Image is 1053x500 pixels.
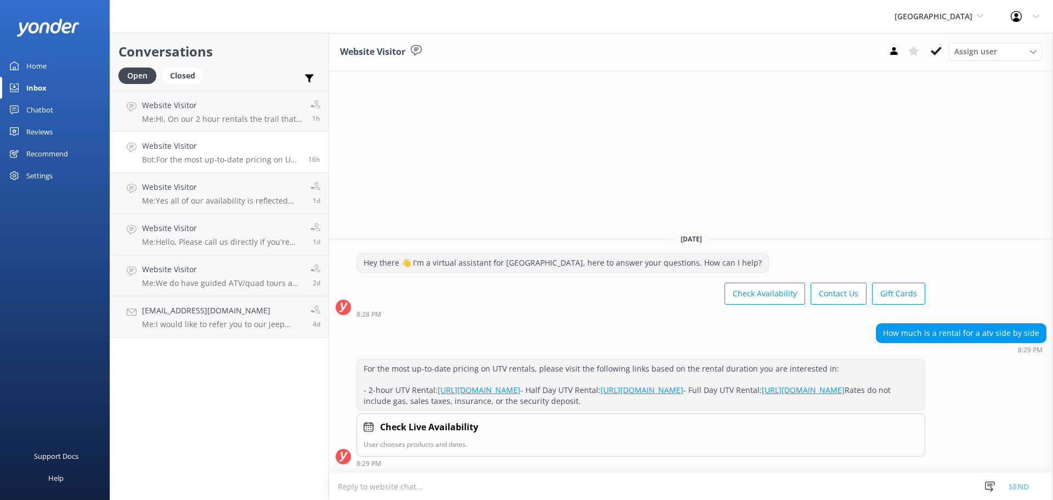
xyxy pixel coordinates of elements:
[601,385,683,395] a: [URL][DOMAIN_NAME]
[872,283,925,305] button: Gift Cards
[110,91,329,132] a: Website VisitorMe:Hi, On our 2 hour rentals the trail that we send you to is Vultee Arch close to...
[110,173,329,214] a: Website VisitorMe:Yes all of our availability is reflected online on our website - reminder that ...
[142,222,302,234] h4: Website Visitor
[118,69,162,81] a: Open
[357,254,768,272] div: Hey there 👋 I'm a virtual assistant for [GEOGRAPHIC_DATA], here to answer your questions. How can...
[356,459,925,467] div: Aug 31 2025 08:29pm (UTC -07:00) America/Phoenix
[356,310,925,318] div: Aug 31 2025 08:28pm (UTC -07:00) America/Phoenix
[26,143,68,165] div: Recommend
[26,77,47,99] div: Inbox
[142,140,300,152] h4: Website Visitor
[876,324,1046,342] div: How much is a rental for a atv side by side
[142,99,302,111] h4: Website Visitor
[142,278,302,288] p: Me: We do have guided ATV/quad tours and Jeep tours. Please feel free to call us directly with an...
[364,439,918,450] p: User chooses products and dates.
[438,385,520,395] a: [URL][DOMAIN_NAME]
[26,121,53,143] div: Reviews
[16,19,80,37] img: yonder-white-logo.png
[110,296,329,338] a: [EMAIL_ADDRESS][DOMAIN_NAME]Me:I would like to refer you to our jeep tours. There are some awesom...
[26,99,53,121] div: Chatbot
[142,319,302,329] p: Me: I would like to refer you to our jeep tours. There are some awesome tours, (pavement only) wh...
[724,283,805,305] button: Check Availability
[674,234,709,244] span: [DATE]
[162,69,209,81] a: Closed
[949,43,1042,60] div: Assign User
[313,319,320,329] span: Aug 28 2025 10:06am (UTC -07:00) America/Phoenix
[312,114,320,123] span: Sep 01 2025 11:52am (UTC -07:00) America/Phoenix
[26,55,47,77] div: Home
[876,346,1046,353] div: Aug 31 2025 08:29pm (UTC -07:00) America/Phoenix
[142,181,302,193] h4: Website Visitor
[142,196,302,206] p: Me: Yes all of our availability is reflected online on our website - reminder that all activities...
[34,445,78,467] div: Support Docs
[313,196,320,205] span: Aug 31 2025 08:21am (UTC -07:00) America/Phoenix
[110,214,329,255] a: Website VisitorMe:Hello, Please call us directly if you're still having trouble navigating our we...
[142,305,302,317] h4: [EMAIL_ADDRESS][DOMAIN_NAME]
[110,255,329,296] a: Website VisitorMe:We do have guided ATV/quad tours and Jeep tours. Please feel free to call us di...
[118,68,156,84] div: Open
[26,165,53,187] div: Settings
[356,460,381,467] strong: 8:29 PM
[48,467,64,489] div: Help
[142,263,302,276] h4: Website Visitor
[811,283,867,305] button: Contact Us
[110,132,329,173] a: Website VisitorBot:For the most up-to-date pricing on UTV rentals, please visit the following lin...
[380,420,478,435] h4: Check Live Availability
[340,45,405,59] h3: Website Visitor
[954,46,997,58] span: Assign user
[762,385,845,395] a: [URL][DOMAIN_NAME]
[162,68,203,84] div: Closed
[142,237,302,247] p: Me: Hello, Please call us directly if you're still having trouble navigating our website - we wou...
[118,41,320,62] h2: Conversations
[1018,347,1043,353] strong: 8:29 PM
[313,278,320,288] span: Aug 30 2025 08:09am (UTC -07:00) America/Phoenix
[142,155,300,165] p: Bot: For the most up-to-date pricing on UTV rentals, please visit the following links based on th...
[313,237,320,246] span: Aug 31 2025 08:02am (UTC -07:00) America/Phoenix
[357,359,925,410] div: For the most up-to-date pricing on UTV rentals, please visit the following links based on the ren...
[142,114,302,124] p: Me: Hi, On our 2 hour rentals the trail that we send you to is Vultee Arch close to [GEOGRAPHIC_D...
[308,155,320,164] span: Aug 31 2025 08:29pm (UTC -07:00) America/Phoenix
[895,11,972,21] span: [GEOGRAPHIC_DATA]
[356,311,381,318] strong: 8:28 PM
